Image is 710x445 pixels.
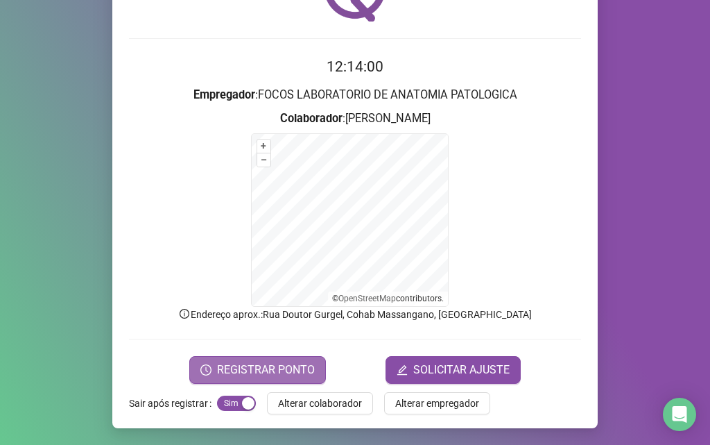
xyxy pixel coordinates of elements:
[129,86,581,104] h3: : FOCOS LABORATORIO DE ANATOMIA PATOLOGICA
[397,364,408,376] span: edit
[413,362,510,378] span: SOLICITAR AJUSTE
[129,110,581,128] h3: : [PERSON_NAME]
[386,356,521,384] button: editSOLICITAR AJUSTE
[178,308,191,320] span: info-circle
[327,58,383,75] time: 12:14:00
[267,392,373,414] button: Alterar colaborador
[338,294,396,303] a: OpenStreetMap
[332,294,444,303] li: © contributors.
[129,307,581,322] p: Endereço aprox. : Rua Doutor Gurgel, Cohab Massangano, [GEOGRAPHIC_DATA]
[384,392,490,414] button: Alterar empregador
[663,398,696,431] div: Open Intercom Messenger
[257,153,270,167] button: –
[280,112,343,125] strong: Colaborador
[278,396,362,411] span: Alterar colaborador
[200,364,211,376] span: clock-circle
[193,88,255,101] strong: Empregador
[217,362,315,378] span: REGISTRAR PONTO
[395,396,479,411] span: Alterar empregador
[257,140,270,153] button: +
[129,392,217,414] label: Sair após registrar
[189,356,326,384] button: REGISTRAR PONTO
